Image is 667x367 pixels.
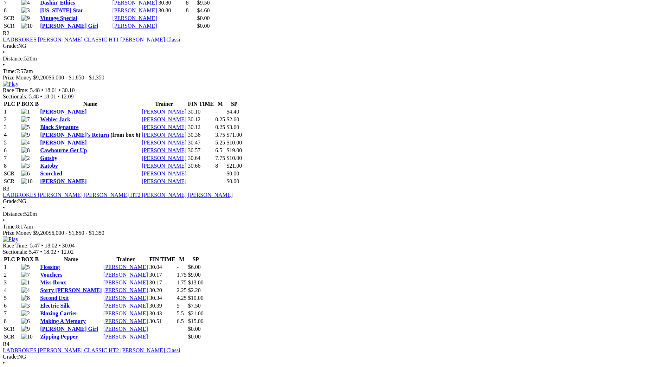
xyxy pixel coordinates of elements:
[177,256,187,263] th: M
[187,101,214,108] th: FIN TIME
[142,140,186,146] a: [PERSON_NAME]
[21,116,30,123] img: 7
[4,101,15,107] span: PLC
[188,264,201,270] span: $6.00
[40,264,60,270] a: Flossing
[3,68,664,75] div: 7:57am
[45,243,57,249] span: 18.02
[177,279,187,285] text: 1.75
[21,256,34,262] span: BOX
[40,326,98,332] a: [PERSON_NAME] Girl
[3,198,18,204] span: Grade:
[103,264,148,270] a: [PERSON_NAME]
[40,310,77,316] a: Blazing Cartier
[3,198,664,205] div: NG
[141,101,187,108] th: Trainer
[61,94,73,99] span: 12.09
[40,334,78,340] a: Zipping Pepper
[40,256,102,263] th: Name
[3,94,27,99] span: Sectionals:
[3,341,9,347] span: R4
[215,101,225,108] th: M
[21,163,30,169] img: 3
[4,310,20,317] td: 7
[188,318,204,324] span: $15.00
[110,132,140,138] span: (from box 6)
[4,162,20,169] td: 8
[59,243,61,249] span: •
[188,287,201,293] span: $2.20
[3,68,16,74] span: Time:
[4,155,20,162] td: 7
[35,101,39,107] span: B
[3,230,664,236] div: Prize Money $9,200
[3,249,27,255] span: Sectionals:
[177,264,179,270] text: -
[45,87,57,93] span: 18.01
[21,140,30,146] img: 4
[226,170,239,176] span: $0.00
[226,124,239,130] span: $3.60
[103,295,148,301] a: [PERSON_NAME]
[226,163,242,169] span: $21.00
[103,287,148,293] a: [PERSON_NAME]
[215,124,225,130] text: 0.25
[103,303,148,309] a: [PERSON_NAME]
[142,147,186,153] a: [PERSON_NAME]
[21,132,30,138] img: 9
[3,224,664,230] div: 8:17am
[149,279,176,286] td: 30.17
[49,75,104,81] span: $6,000 - $1,850 - $1,350
[3,87,28,93] span: Race Time:
[21,15,30,21] img: 9
[35,256,39,262] span: B
[21,318,30,324] img: 6
[40,318,86,324] a: Making A Memory
[3,56,664,62] div: 520m
[177,318,184,324] text: 6.5
[3,43,664,49] div: NG
[4,178,20,185] td: SCR
[4,22,20,30] td: SCR
[3,192,233,198] a: LADBROKES [PERSON_NAME] [PERSON_NAME] HT2 [PERSON_NAME] [PERSON_NAME]
[40,7,83,13] a: [US_STATE] Star
[187,116,214,123] td: 30.12
[187,124,214,131] td: 30.12
[142,132,186,138] a: [PERSON_NAME]
[177,310,184,316] text: 5.5
[61,249,73,255] span: 12.02
[40,170,62,176] a: Scorched
[58,94,60,99] span: •
[158,7,185,14] td: 30.80
[142,163,186,169] a: [PERSON_NAME]
[4,131,20,139] td: 4
[4,279,20,286] td: 3
[21,23,33,29] img: 10
[177,272,187,278] text: 1.75
[3,236,18,243] img: Play
[187,131,214,139] td: 30.36
[21,287,30,294] img: 4
[215,109,217,115] text: -
[3,186,9,192] span: R3
[40,94,42,99] span: •
[58,249,60,255] span: •
[112,7,157,13] a: [PERSON_NAME]
[4,326,20,333] td: SCR
[3,354,18,360] span: Grade:
[103,272,148,278] a: [PERSON_NAME]
[4,7,20,14] td: 8
[17,101,20,107] span: P
[21,310,30,317] img: 2
[44,94,56,99] span: 18.01
[59,87,61,93] span: •
[103,326,148,332] a: [PERSON_NAME]
[29,94,39,99] span: 5.48
[29,249,39,255] span: 5.47
[3,75,664,81] div: Prize Money $9,200
[21,303,30,309] img: 3
[40,132,109,138] a: [PERSON_NAME]'s Return
[226,132,242,138] span: $71.00
[215,155,225,161] text: 7.75
[197,7,210,13] span: $4.60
